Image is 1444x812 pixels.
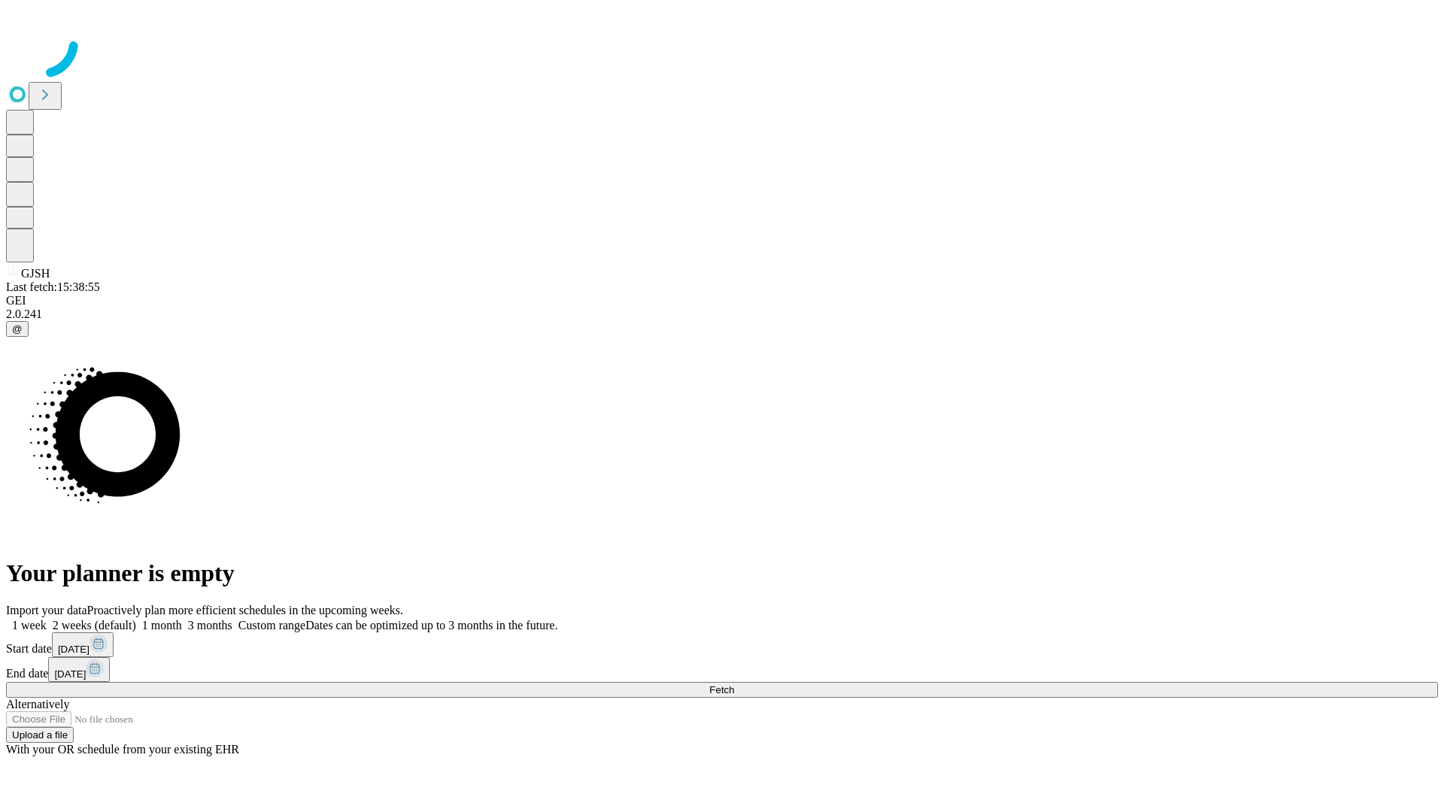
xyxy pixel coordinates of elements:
[58,644,89,655] span: [DATE]
[6,698,69,710] span: Alternatively
[87,604,403,617] span: Proactively plan more efficient schedules in the upcoming weeks.
[6,280,100,293] span: Last fetch: 15:38:55
[54,668,86,680] span: [DATE]
[6,559,1438,587] h1: Your planner is empty
[188,619,232,632] span: 3 months
[6,604,87,617] span: Import your data
[48,657,110,682] button: [DATE]
[52,632,114,657] button: [DATE]
[709,684,734,695] span: Fetch
[12,323,23,335] span: @
[6,308,1438,321] div: 2.0.241
[305,619,557,632] span: Dates can be optimized up to 3 months in the future.
[12,619,47,632] span: 1 week
[6,321,29,337] button: @
[6,657,1438,682] div: End date
[6,682,1438,698] button: Fetch
[6,632,1438,657] div: Start date
[53,619,136,632] span: 2 weeks (default)
[142,619,182,632] span: 1 month
[21,267,50,280] span: GJSH
[6,727,74,743] button: Upload a file
[238,619,305,632] span: Custom range
[6,743,239,756] span: With your OR schedule from your existing EHR
[6,294,1438,308] div: GEI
